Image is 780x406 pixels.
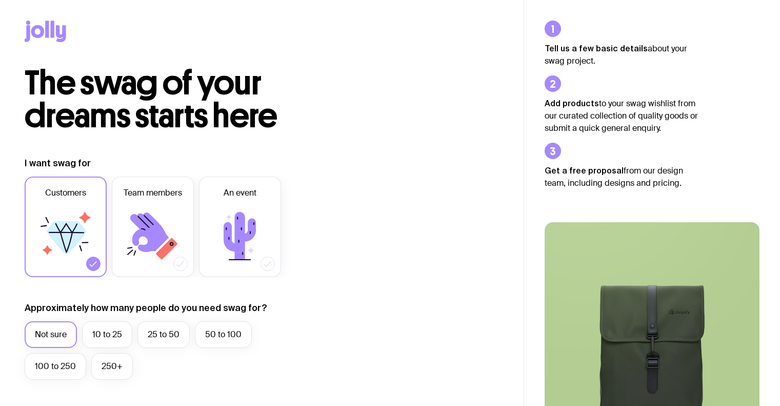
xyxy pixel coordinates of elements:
[195,321,252,348] label: 50 to 100
[545,42,698,67] p: about your swag project.
[82,321,132,348] label: 10 to 25
[25,63,277,136] span: The swag of your dreams starts here
[25,321,77,348] label: Not sure
[545,99,599,108] strong: Add products
[137,321,190,348] label: 25 to 50
[545,97,698,134] p: to your swag wishlist from our curated collection of quality goods or submit a quick general enqu...
[545,44,648,53] strong: Tell us a few basic details
[25,157,91,169] label: I want swag for
[45,187,86,199] span: Customers
[224,187,256,199] span: An event
[25,353,86,380] label: 100 to 250
[545,164,698,189] p: from our design team, including designs and pricing.
[545,166,624,175] strong: Get a free proposal
[25,302,267,314] label: Approximately how many people do you need swag for?
[124,187,182,199] span: Team members
[91,353,133,380] label: 250+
